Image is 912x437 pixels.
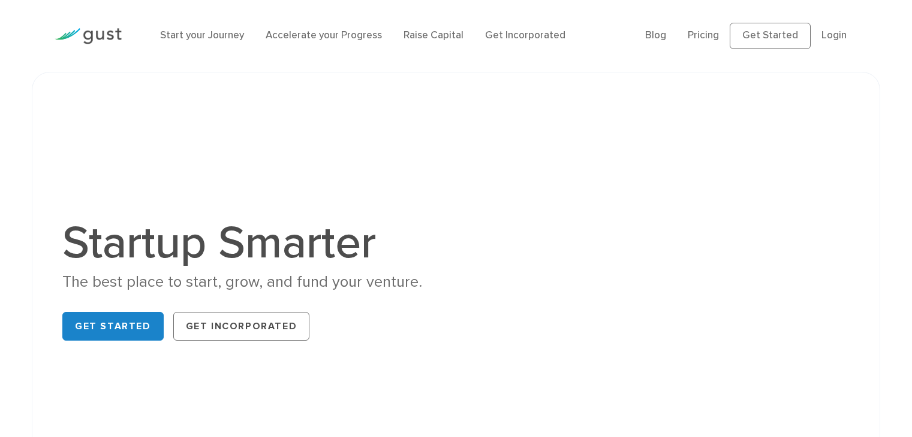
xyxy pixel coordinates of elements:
a: Login [821,29,847,41]
a: Raise Capital [404,29,463,41]
a: Accelerate your Progress [266,29,382,41]
h1: Startup Smarter [62,220,447,266]
a: Get Incorporated [173,312,310,341]
a: Blog [645,29,666,41]
a: Get Incorporated [485,29,565,41]
a: Pricing [688,29,719,41]
a: Start your Journey [160,29,244,41]
div: The best place to start, grow, and fund your venture. [62,272,447,293]
img: Gust Logo [55,28,122,44]
a: Get Started [730,23,811,49]
a: Get Started [62,312,164,341]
